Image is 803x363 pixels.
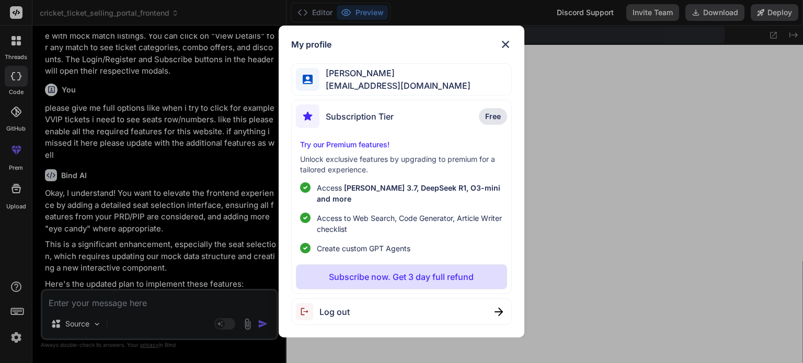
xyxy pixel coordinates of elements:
[485,111,501,122] span: Free
[291,38,331,51] h1: My profile
[319,67,471,79] span: [PERSON_NAME]
[317,182,502,204] p: Access
[319,306,350,318] span: Log out
[329,271,474,283] p: Subscribe now. Get 3 day full refund
[296,264,507,289] button: Subscribe now. Get 3 day full refund
[303,75,313,85] img: profile
[495,308,503,316] img: close
[317,183,500,203] span: [PERSON_NAME] 3.7, DeepSeek R1, O3-mini and more
[296,104,319,128] img: subscription
[317,213,502,235] span: Access to Web Search, Code Generator, Article Writer checklist
[319,79,471,92] span: [EMAIL_ADDRESS][DOMAIN_NAME]
[300,213,311,223] img: checklist
[300,182,311,193] img: checklist
[317,243,410,254] span: Create custom GPT Agents
[300,243,311,253] img: checklist
[326,110,394,123] span: Subscription Tier
[499,38,512,51] img: close
[300,139,502,150] p: Try our Premium features!
[296,303,319,320] img: logout
[300,154,502,175] p: Unlock exclusive features by upgrading to premium for a tailored experience.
